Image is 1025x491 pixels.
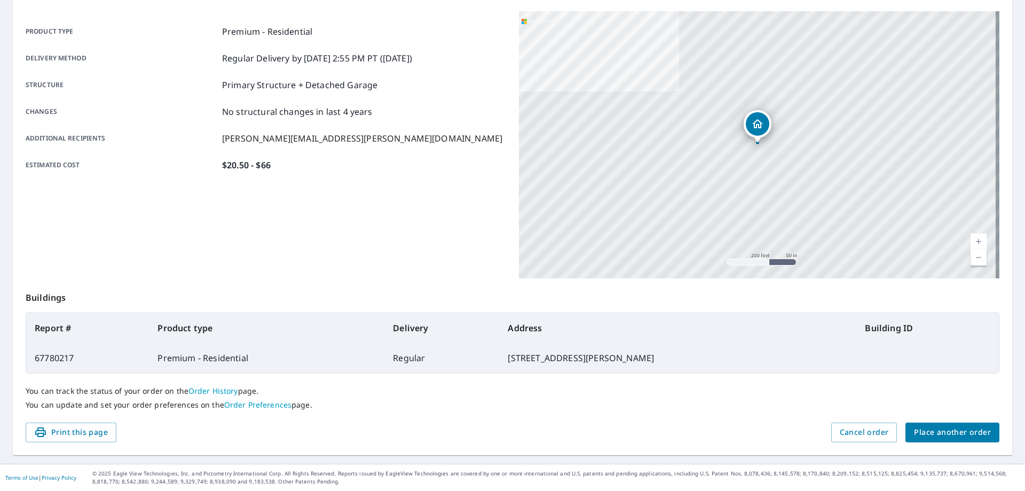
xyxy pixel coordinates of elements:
[26,52,218,65] p: Delivery method
[222,79,377,91] p: Primary Structure + Detached Garage
[26,25,218,38] p: Product type
[26,79,218,91] p: Structure
[856,313,999,343] th: Building ID
[26,400,999,410] p: You can update and set your order preferences on the page.
[224,400,291,410] a: Order Preferences
[384,343,499,373] td: Regular
[384,313,499,343] th: Delivery
[840,426,889,439] span: Cancel order
[26,159,218,172] p: Estimated cost
[499,313,856,343] th: Address
[26,278,999,313] p: Buildings
[971,233,987,250] a: Current Level 17, Zoom In
[5,474,76,481] p: |
[26,313,149,343] th: Report #
[831,423,897,442] button: Cancel order
[744,110,771,143] div: Dropped pin, building 1, Residential property, 214 Oak Creek Ests Duncan, OK 73533
[222,25,312,38] p: Premium - Residential
[26,386,999,396] p: You can track the status of your order on the page.
[26,423,116,442] button: Print this page
[222,105,373,118] p: No structural changes in last 4 years
[222,52,412,65] p: Regular Delivery by [DATE] 2:55 PM PT ([DATE])
[914,426,991,439] span: Place another order
[149,343,384,373] td: Premium - Residential
[5,474,38,481] a: Terms of Use
[34,426,108,439] span: Print this page
[222,159,271,172] p: $20.50 - $66
[499,343,856,373] td: [STREET_ADDRESS][PERSON_NAME]
[92,470,1020,486] p: © 2025 Eagle View Technologies, Inc. and Pictometry International Corp. All Rights Reserved. Repo...
[26,105,218,118] p: Changes
[905,423,999,442] button: Place another order
[188,386,238,396] a: Order History
[222,132,502,145] p: [PERSON_NAME][EMAIL_ADDRESS][PERSON_NAME][DOMAIN_NAME]
[42,474,76,481] a: Privacy Policy
[26,132,218,145] p: Additional recipients
[971,250,987,266] a: Current Level 17, Zoom Out
[149,313,384,343] th: Product type
[26,343,149,373] td: 67780217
